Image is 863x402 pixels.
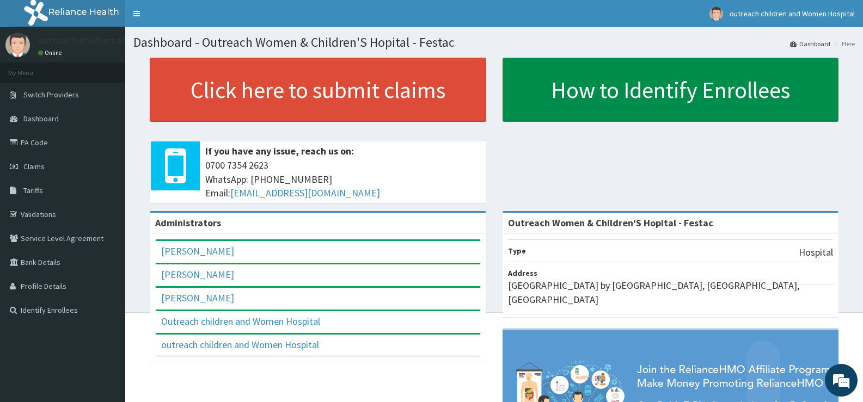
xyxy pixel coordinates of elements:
span: Switch Providers [23,90,79,100]
p: Hospital [799,245,833,259]
img: User Image [709,7,723,21]
span: outreach children and Women Hospital [730,9,855,18]
p: [GEOGRAPHIC_DATA] by [GEOGRAPHIC_DATA], [GEOGRAPHIC_DATA], [GEOGRAPHIC_DATA] [508,279,834,306]
a: Outreach children and Women Hospital [161,315,320,327]
span: 0700 7354 2623 WhatsApp: [PHONE_NUMBER] Email: [205,158,481,200]
a: [EMAIL_ADDRESS][DOMAIN_NAME] [230,187,380,199]
b: Administrators [155,217,221,229]
span: Tariffs [23,185,43,195]
img: User Image [5,33,30,57]
a: Click here to submit claims [150,58,486,122]
span: Dashboard [23,114,59,123]
b: If you have any issue, reach us on: [205,145,354,157]
a: [PERSON_NAME] [161,245,234,257]
span: Claims [23,162,45,171]
a: outreach children and Women Hospital [161,338,319,351]
li: Here [831,39,855,48]
h1: Dashboard - Outreach Women & Children'S Hopital - Festac [133,35,855,50]
a: How to Identify Enrollees [503,58,839,122]
a: [PERSON_NAME] [161,292,234,304]
b: Type [508,246,526,256]
b: Address [508,268,537,278]
strong: Outreach Women & Children'S Hopital - Festac [508,217,713,229]
a: Online [38,49,64,57]
a: [PERSON_NAME] [161,268,234,281]
a: Dashboard [790,39,830,48]
p: outreach children and Women Hospital [38,35,204,45]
